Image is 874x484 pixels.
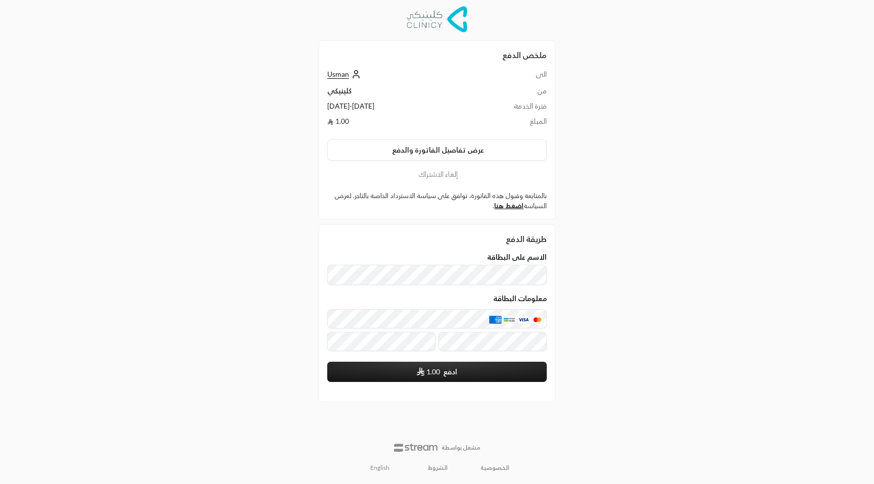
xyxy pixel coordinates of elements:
a: English [365,460,395,476]
input: تاريخ الانتهاء [327,332,435,351]
a: اضغط هنا [494,202,523,210]
td: [DATE] - [DATE] [327,101,456,116]
img: AMEX [489,316,501,324]
input: بطاقة ائتمانية [327,309,547,328]
td: الى [456,69,547,86]
img: MasterCard [531,316,543,324]
td: المبلغ [456,116,547,131]
img: Visa [517,316,530,324]
label: الاسم على البطاقة [487,253,547,261]
img: SAR [417,367,424,376]
a: الخصوصية [480,464,509,472]
td: من [456,86,547,101]
img: Company Logo [407,6,467,32]
label: بالمتابعة وقبول هذه الفاتورة، توافق على سياسة الاسترداد الخاصة بالتاجر. لعرض السياسة . [327,191,547,211]
span: 1.00 [426,367,440,377]
div: الاسم على البطاقة [327,253,547,285]
div: معلومات البطاقة [327,295,547,355]
a: Usman [327,70,363,78]
p: مشغل بواسطة [442,444,480,452]
td: كلينيكي [327,86,456,101]
td: 1.00 [327,116,456,131]
input: رمز التحقق CVC [439,332,547,351]
td: فترة الخدمة [456,101,547,116]
legend: معلومات البطاقة [327,295,547,303]
button: ادفع SAR1.00 [327,362,547,382]
div: طريقة الدفع [327,233,547,245]
button: إلغاء الاشتراك [327,169,547,180]
img: MADA [503,316,515,324]
a: الشروط [428,464,448,472]
button: عرض تفاصيل الفاتورة والدفع [327,139,547,161]
h2: ملخص الدفع [327,49,547,61]
span: Usman [327,70,349,79]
